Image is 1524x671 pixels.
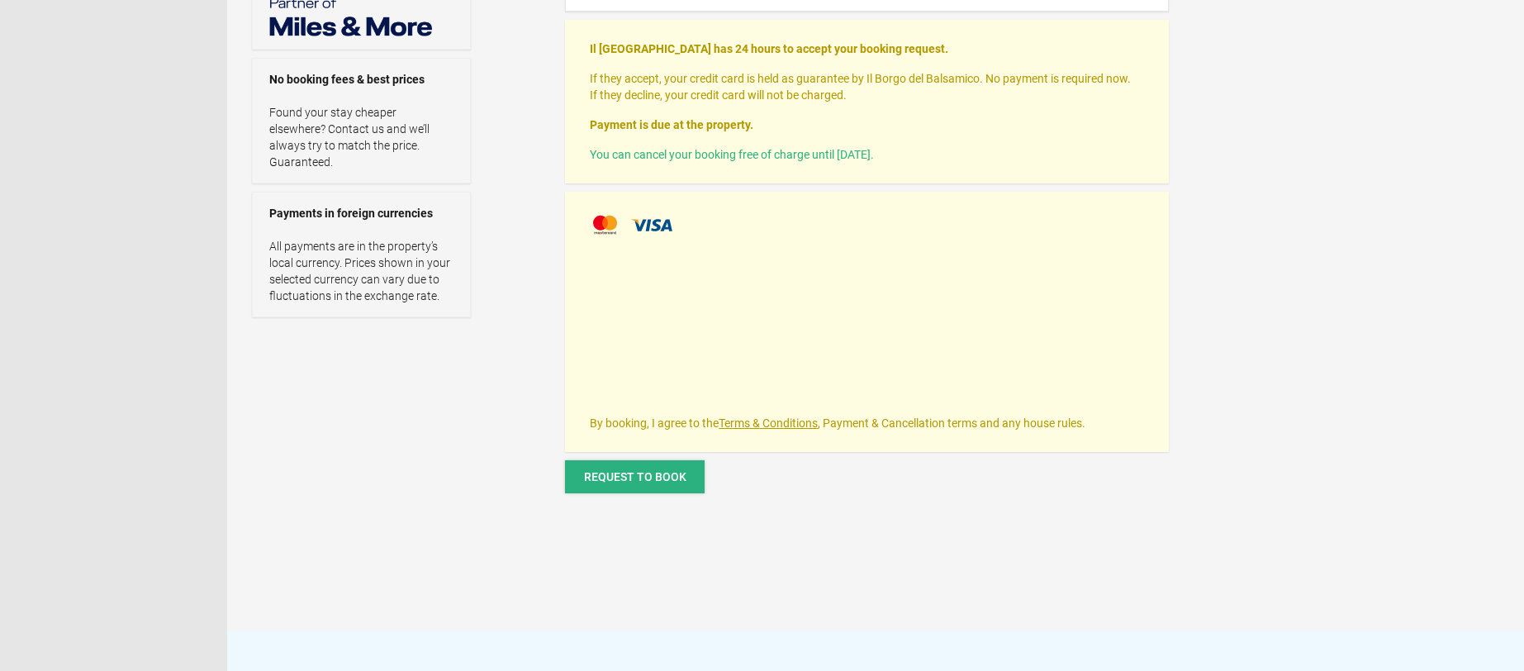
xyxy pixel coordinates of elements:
[584,470,686,483] span: Request to book
[590,118,753,131] strong: Payment is due at the property.
[590,42,948,55] strong: Il [GEOGRAPHIC_DATA] has 24 hours to accept your booking request.
[590,70,1144,103] p: If they accept, your credit card is held as guarantee by Il Borgo del Balsamico. No payment is re...
[269,238,453,304] p: All payments are in the property’s local currency. Prices shown in your selected currency can var...
[269,205,453,221] strong: Payments in foreign currencies
[590,148,874,161] span: You can cancel your booking free of charge until [DATE].
[565,460,705,493] button: Request to book
[590,212,1144,431] div: By booking, I agree to the , Payment & Cancellation terms and any house rules.
[269,104,453,170] p: Found your stay cheaper elsewhere? Contact us and we’ll always try to match the price. Guaranteed.
[719,416,818,430] a: Terms & Conditions
[269,71,453,88] strong: No booking fees & best prices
